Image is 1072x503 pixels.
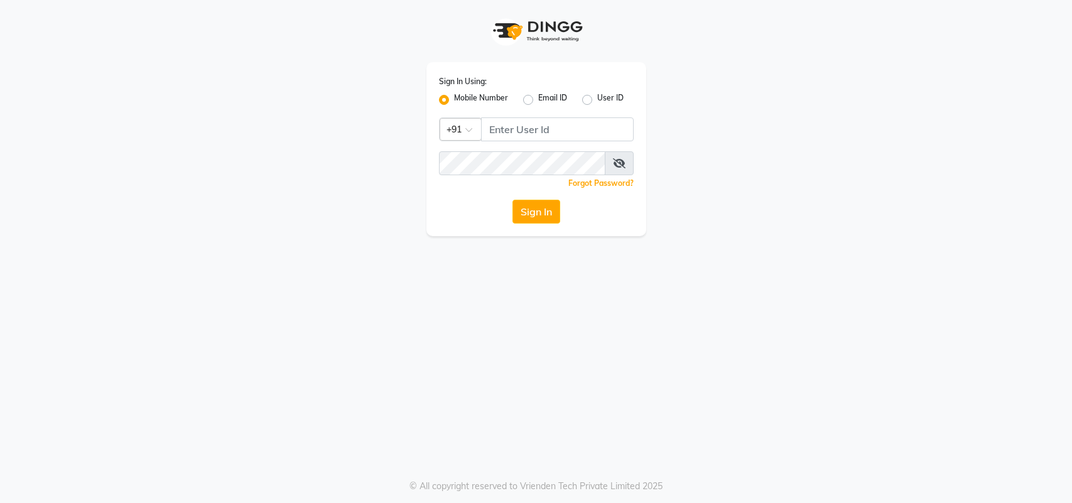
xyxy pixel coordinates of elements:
[538,92,567,107] label: Email ID
[481,117,634,141] input: Username
[512,200,560,224] button: Sign In
[486,13,587,50] img: logo1.svg
[568,178,634,188] a: Forgot Password?
[597,92,624,107] label: User ID
[454,92,508,107] label: Mobile Number
[439,76,487,87] label: Sign In Using:
[439,151,605,175] input: Username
